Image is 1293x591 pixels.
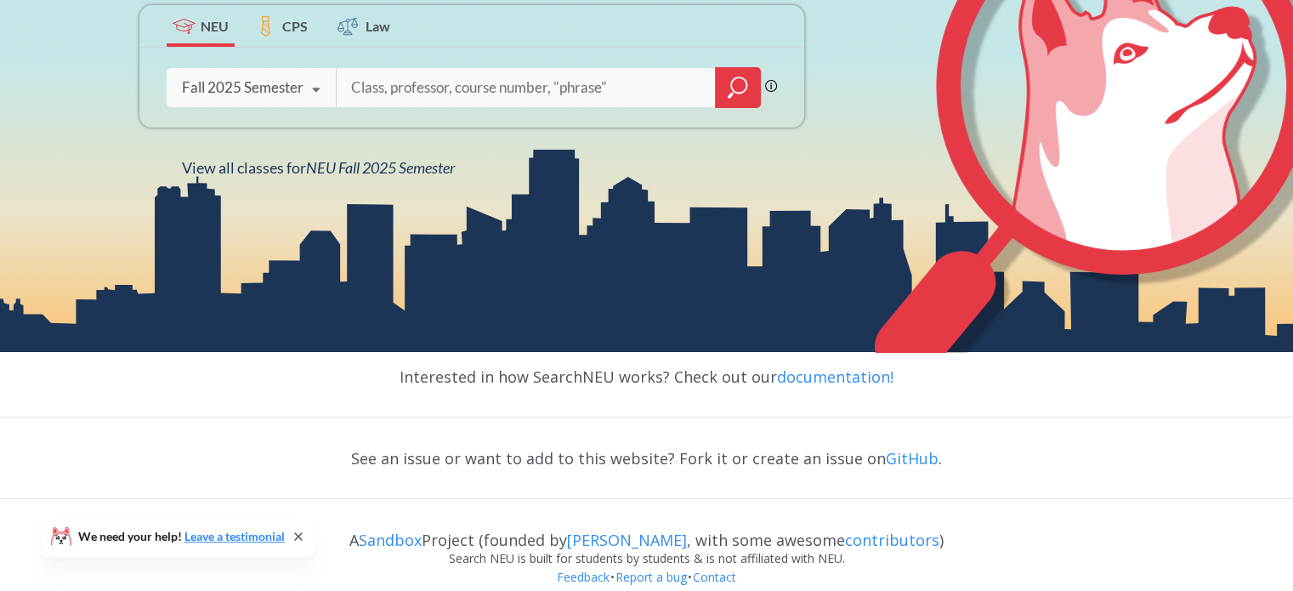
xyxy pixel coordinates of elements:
div: Fall 2025 Semester [182,78,303,97]
a: Sandbox [359,530,422,550]
svg: magnifying glass [728,76,748,99]
span: CPS [282,16,308,36]
a: contributors [845,530,939,550]
span: Law [366,16,390,36]
span: NEU [201,16,229,36]
a: Feedback [556,569,610,585]
a: [PERSON_NAME] [567,530,687,550]
a: GitHub [886,448,939,469]
a: Report a bug [615,569,688,585]
span: View all classes for [182,158,455,177]
a: documentation! [777,367,893,387]
a: Contact [692,569,737,585]
div: magnifying glass [715,67,761,108]
span: NEU Fall 2025 Semester [306,158,455,177]
input: Class, professor, course number, "phrase" [349,70,703,105]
